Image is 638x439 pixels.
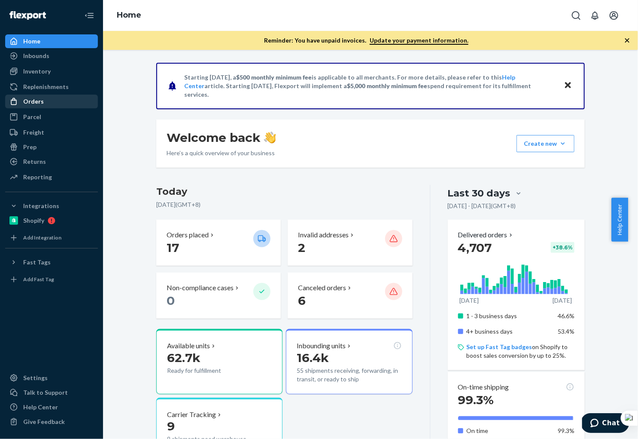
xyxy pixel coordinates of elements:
div: Parcel [23,113,41,121]
span: 6 [298,293,306,308]
span: 46.6% [558,312,574,319]
span: 2 [298,240,305,255]
p: Orders placed [167,230,209,240]
p: [DATE] - [DATE] ( GMT+8 ) [448,202,516,210]
div: Returns [23,157,46,166]
a: Parcel [5,110,98,124]
button: Open account menu [605,7,623,24]
h1: Welcome back [167,130,276,145]
div: Settings [23,374,48,382]
div: Help Center [23,403,58,411]
h3: Today [156,185,413,199]
button: Open Search Box [568,7,585,24]
span: 99.3% [458,393,494,407]
button: Orders placed 17 [156,220,281,266]
a: Add Integration [5,231,98,245]
div: Orders [23,97,44,106]
p: Inbounding units [297,341,346,351]
a: Home [117,10,141,20]
a: Returns [5,155,98,169]
div: Inventory [23,67,51,76]
a: Freight [5,126,98,139]
p: Canceled orders [298,283,346,293]
p: 55 shipments receiving, forwarding, in transit, or ready to ship [297,366,401,384]
div: Shopify [23,216,44,225]
p: Non-compliance cases [167,283,234,293]
div: Freight [23,128,44,137]
span: $5,000 monthly minimum fee [347,82,427,89]
a: Set up Fast Tag badges [467,343,532,350]
div: Last 30 days [448,187,510,200]
a: Help Center [5,400,98,414]
span: 9 [167,419,175,433]
p: [DATE] ( GMT+8 ) [156,200,413,209]
button: Give Feedback [5,415,98,429]
a: Settings [5,371,98,385]
p: Reminder: You have unpaid invoices. [264,36,468,45]
div: Reporting [23,173,52,181]
img: hand-wave emoji [264,132,276,144]
div: + 38.6 % [551,242,574,253]
p: 1 - 3 business days [467,312,551,320]
button: Talk to Support [5,386,98,399]
span: 99.3% [558,427,574,434]
p: on Shopify to boost sales conversion by up to 25%. [467,343,574,360]
button: Inbounding units16.4k55 shipments receiving, forwarding, in transit, or ready to ship [286,329,412,394]
button: Canceled orders 6 [288,273,412,319]
p: Ready for fulfillment [167,366,246,375]
button: Fast Tags [5,255,98,269]
a: Inventory [5,64,98,78]
div: Home [23,37,40,46]
img: Flexport logo [9,11,46,20]
a: Prep [5,140,98,154]
button: Integrations [5,199,98,213]
div: Integrations [23,202,59,210]
div: Give Feedback [23,418,65,426]
div: Talk to Support [23,388,68,397]
button: Available units62.7kReady for fulfillment [156,329,283,394]
p: On-time shipping [458,382,509,392]
button: Delivered orders [458,230,514,240]
div: Replenishments [23,83,69,91]
ol: breadcrumbs [110,3,148,28]
span: 4,707 [458,240,492,255]
a: Update your payment information. [370,37,468,45]
button: Help Center [611,198,628,242]
span: 17 [167,240,179,255]
p: 4+ business days [467,327,551,336]
p: Invalid addresses [298,230,349,240]
div: Add Fast Tag [23,276,54,283]
a: Add Fast Tag [5,273,98,286]
button: Close [562,80,574,92]
p: Available units [167,341,210,351]
a: Shopify [5,214,98,227]
span: 0 [167,293,175,308]
a: Inbounds [5,49,98,63]
button: Invalid addresses 2 [288,220,412,266]
button: Open notifications [586,7,604,24]
span: 16.4k [297,350,329,365]
iframe: Opens a widget where you can chat to one of our agents [582,413,629,435]
div: Add Integration [23,234,61,241]
a: Orders [5,95,98,108]
div: Inbounds [23,52,49,60]
span: 62.7k [167,350,201,365]
button: Close Navigation [81,7,98,24]
p: Starting [DATE], a is applicable to all merchants. For more details, please refer to this article... [184,73,556,99]
p: Here’s a quick overview of your business [167,149,276,157]
p: [DATE] [460,296,479,305]
a: Home [5,34,98,48]
p: On time [467,427,551,435]
button: Create new [516,135,574,152]
div: Prep [23,143,36,151]
a: Replenishments [5,80,98,94]
div: Fast Tags [23,258,51,267]
span: 53.4% [558,328,574,335]
p: Carrier Tracking [167,410,216,420]
p: [DATE] [553,296,572,305]
button: Non-compliance cases 0 [156,273,281,319]
a: Reporting [5,170,98,184]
